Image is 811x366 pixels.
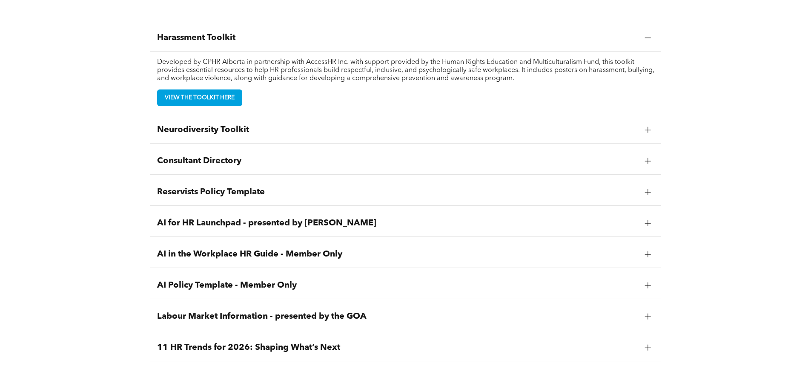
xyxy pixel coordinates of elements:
[157,249,638,259] span: AI in the Workplace HR Guide - Member Only
[157,58,654,83] p: Developed by CPHR Alberta in partnership with AccessHR Inc. with support provided by the Human Ri...
[157,156,638,166] span: Consultant Directory
[157,218,638,228] span: AI for HR Launchpad - presented by [PERSON_NAME]
[157,280,638,291] span: AI Policy Template - Member Only
[157,89,242,106] a: VIEW THE TOOLKIT HERE
[157,343,638,353] span: 11 HR Trends for 2026: Shaping What’s Next
[162,90,238,106] span: VIEW THE TOOLKIT HERE
[157,187,638,197] span: Reservists Policy Template
[157,311,638,322] span: Labour Market Information - presented by the GOA
[157,33,638,43] span: Harassment Toolkit
[157,125,638,135] span: Neurodiversity Toolkit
